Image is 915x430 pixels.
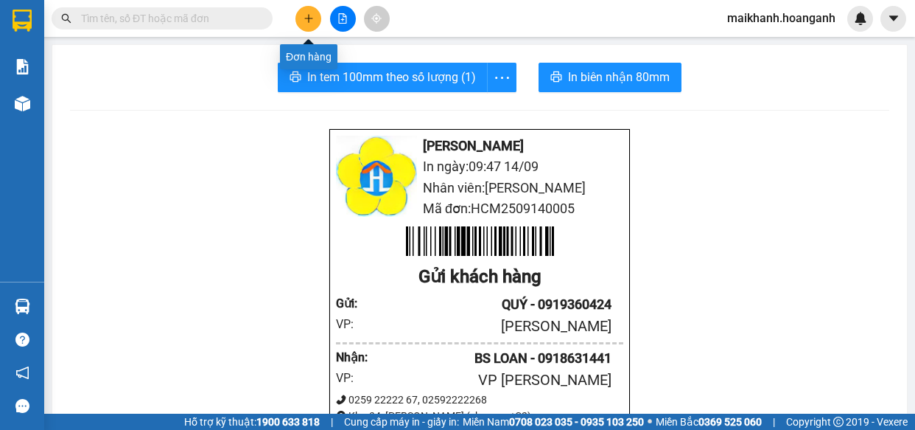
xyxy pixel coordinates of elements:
[336,178,623,198] li: Nhân viên: [PERSON_NAME]
[278,63,488,92] button: printerIn tem 100mm theo số lượng (1)
[656,414,762,430] span: Miền Bắc
[15,299,30,314] img: warehouse-icon
[336,392,623,408] div: 0259 22222 67, 02592222268
[773,414,775,430] span: |
[336,411,346,421] span: environment
[280,44,337,69] div: Đơn hàng
[372,294,611,315] div: QUÝ - 0919360424
[336,136,623,156] li: [PERSON_NAME]
[715,9,847,27] span: maikhanh.hoanganh
[463,414,644,430] span: Miền Nam
[15,399,29,413] span: message
[15,333,29,347] span: question-circle
[550,71,562,85] span: printer
[256,416,320,428] strong: 1900 633 818
[698,416,762,428] strong: 0369 525 060
[336,198,623,219] li: Mã đơn: HCM2509140005
[336,136,417,217] img: logo.jpg
[372,315,611,338] div: [PERSON_NAME]
[304,13,314,24] span: plus
[371,13,382,24] span: aim
[568,68,670,86] span: In biên nhận 80mm
[15,366,29,380] span: notification
[336,348,372,367] div: Nhận :
[290,71,301,85] span: printer
[887,12,900,25] span: caret-down
[833,417,844,427] span: copyright
[336,395,346,405] span: phone
[509,416,644,428] strong: 0708 023 035 - 0935 103 250
[13,10,32,32] img: logo-vxr
[61,13,71,24] span: search
[880,6,906,32] button: caret-down
[331,414,333,430] span: |
[81,10,255,27] input: Tìm tên, số ĐT hoặc mã đơn
[487,63,516,92] button: more
[336,263,623,291] div: Gửi khách hàng
[488,69,516,87] span: more
[307,68,476,86] span: In tem 100mm theo số lượng (1)
[372,348,611,369] div: BS LOAN - 0918631441
[184,414,320,430] span: Hỗ trợ kỹ thuật:
[336,294,372,313] div: Gửi :
[539,63,681,92] button: printerIn biên nhận 80mm
[372,369,611,392] div: VP [PERSON_NAME]
[364,6,390,32] button: aim
[648,419,652,425] span: ⚪️
[337,13,348,24] span: file-add
[15,96,30,111] img: warehouse-icon
[854,12,867,25] img: icon-new-feature
[336,369,372,387] div: VP:
[344,414,459,430] span: Cung cấp máy in - giấy in:
[336,156,623,177] li: In ngày: 09:47 14/09
[295,6,321,32] button: plus
[336,315,372,333] div: VP:
[15,59,30,74] img: solution-icon
[330,6,356,32] button: file-add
